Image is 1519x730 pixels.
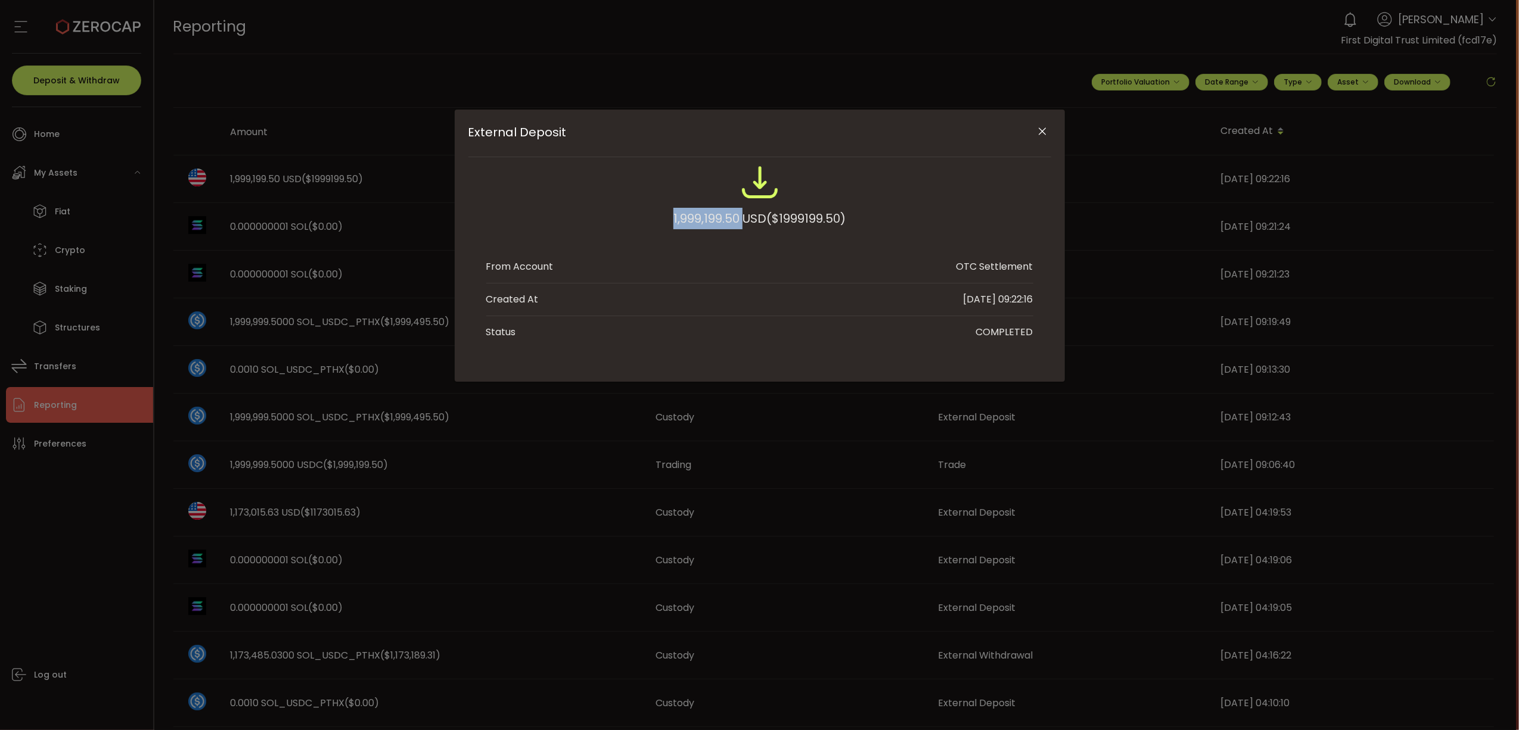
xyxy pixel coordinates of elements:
div: Created At [486,292,539,307]
span: External Deposit [468,125,993,139]
div: 1,999,199.50 USD [673,208,846,229]
iframe: Chat Widget [1459,673,1519,730]
div: From Account [486,260,554,274]
span: ($1999199.50) [766,208,846,229]
div: [DATE] 09:22:16 [964,292,1033,307]
button: Close [1032,121,1053,142]
div: COMPLETED [976,325,1033,339]
div: OTC Settlement [956,260,1033,274]
div: Status [486,325,516,339]
div: External Deposit [455,110,1065,382]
